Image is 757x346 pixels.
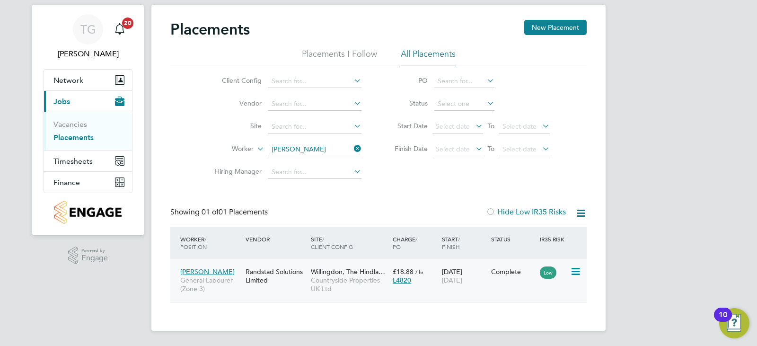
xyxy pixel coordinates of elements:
span: Select date [436,145,470,153]
input: Search for... [268,75,361,88]
span: To [485,142,497,155]
div: Randstad Solutions Limited [243,263,308,289]
button: Jobs [44,91,132,112]
input: Search for... [434,75,494,88]
button: Network [44,70,132,90]
label: Hiring Manager [207,167,262,176]
span: Network [53,76,83,85]
li: All Placements [401,48,456,65]
div: Worker [178,231,243,255]
button: New Placement [524,20,587,35]
span: Willingdon, The Hindla… [311,267,385,276]
span: / Position [180,235,207,250]
button: Finance [44,172,132,193]
div: Showing [170,207,270,217]
div: Jobs [44,112,132,150]
div: IR35 Risk [537,231,570,248]
a: Powered byEngage [68,247,108,265]
label: Hide Low IR35 Risks [486,207,566,217]
span: / Client Config [311,235,353,250]
label: Finish Date [385,144,428,153]
input: Search for... [268,98,361,111]
div: Site [308,231,390,255]
div: Complete [491,267,536,276]
span: TG [80,23,96,35]
div: [DATE] [440,263,489,289]
span: 01 Placements [202,207,268,217]
span: 01 of [202,207,219,217]
a: Placements [53,133,94,142]
label: Client Config [207,76,262,85]
label: Site [207,122,262,130]
label: Start Date [385,122,428,130]
button: Open Resource Center, 10 new notifications [719,308,749,338]
span: [DATE] [442,276,462,284]
span: Low [540,266,556,279]
span: Powered by [81,247,108,255]
input: Select one [434,98,494,111]
span: Select date [502,145,537,153]
li: Placements I Follow [302,48,377,65]
button: Timesheets [44,151,132,171]
input: Search for... [268,120,361,133]
div: Start [440,231,489,255]
span: Select date [502,122,537,131]
input: Search for... [268,143,361,156]
span: L4820 [393,276,411,284]
div: Charge [390,231,440,255]
span: Tom Green [44,48,132,60]
nav: Main navigation [32,5,144,235]
img: countryside-properties-logo-retina.png [54,201,121,224]
span: / PO [393,235,417,250]
span: Select date [436,122,470,131]
span: Jobs [53,97,70,106]
a: Vacancies [53,120,87,129]
h2: Placements [170,20,250,39]
a: TG[PERSON_NAME] [44,14,132,60]
span: [PERSON_NAME] [180,267,235,276]
span: General Labourer (Zone 3) [180,276,241,293]
label: Status [385,99,428,107]
span: 20 [122,18,133,29]
span: / hr [415,268,423,275]
label: Worker [199,144,254,154]
span: / Finish [442,235,460,250]
span: Timesheets [53,157,93,166]
span: £18.88 [393,267,414,276]
label: PO [385,76,428,85]
span: To [485,120,497,132]
label: Vendor [207,99,262,107]
span: Countryside Properties UK Ltd [311,276,388,293]
div: 10 [719,315,727,327]
a: [PERSON_NAME]General Labourer (Zone 3)Randstad Solutions LimitedWillingdon, The Hindla…Countrysid... [178,262,587,270]
span: Engage [81,254,108,262]
a: 20 [110,14,129,44]
input: Search for... [268,166,361,179]
div: Status [489,231,538,248]
div: Vendor [243,231,308,248]
span: Finance [53,178,80,187]
a: Go to home page [44,201,132,224]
